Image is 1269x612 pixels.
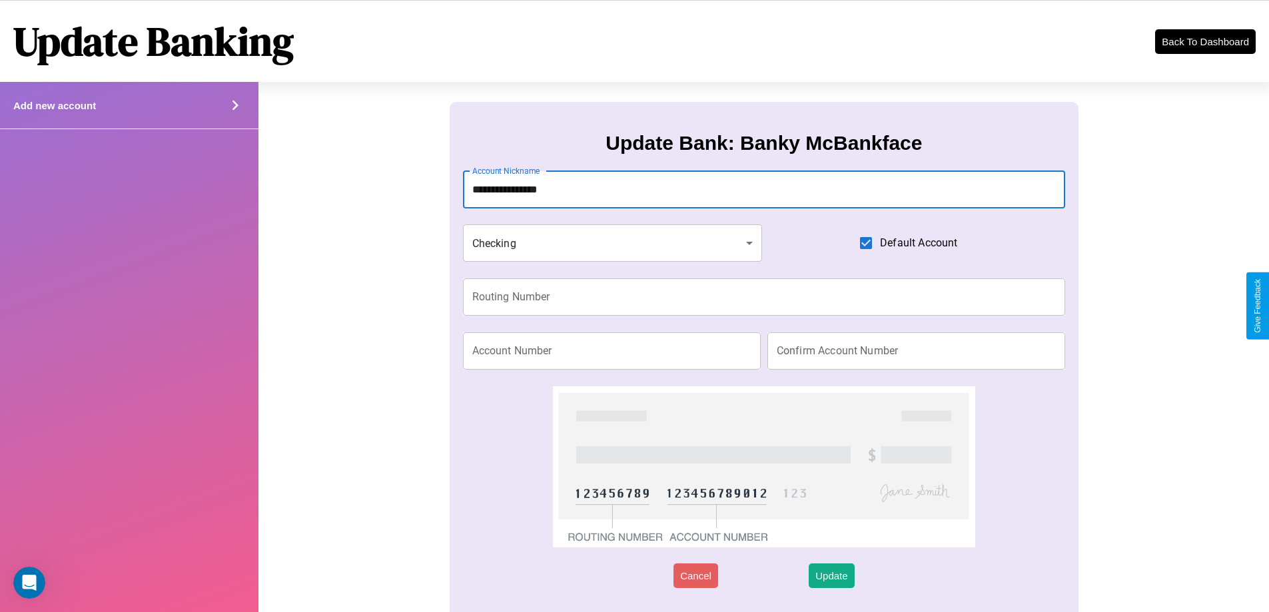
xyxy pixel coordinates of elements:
h3: Update Bank: Banky McBankface [606,132,922,154]
h1: Update Banking [13,14,294,69]
button: Update [809,563,854,588]
span: Default Account [880,235,957,251]
div: Checking [463,224,763,262]
h4: Add new account [13,100,96,111]
button: Back To Dashboard [1155,29,1256,54]
div: Give Feedback [1253,279,1262,333]
button: Cancel [673,563,718,588]
iframe: Intercom live chat [13,567,45,599]
img: check [553,386,975,547]
label: Account Nickname [472,165,540,176]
